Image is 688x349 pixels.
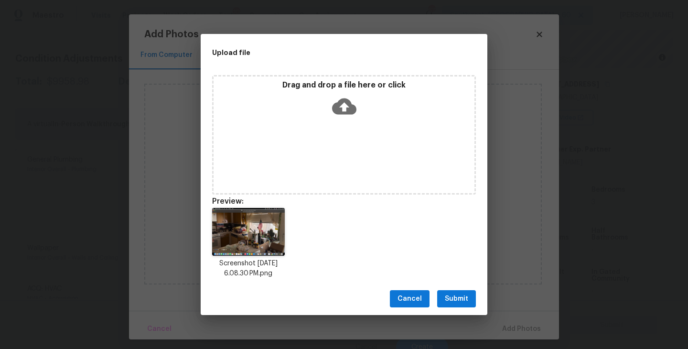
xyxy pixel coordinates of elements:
[445,293,468,305] span: Submit
[214,80,474,90] p: Drag and drop a file here or click
[390,290,430,308] button: Cancel
[212,47,433,58] h2: Upload file
[398,293,422,305] span: Cancel
[212,259,285,279] p: Screenshot [DATE] 6.08.30 PM.png
[212,208,285,256] img: P6jUwLLGNGYAAAAASUVORK5CYII=
[437,290,476,308] button: Submit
